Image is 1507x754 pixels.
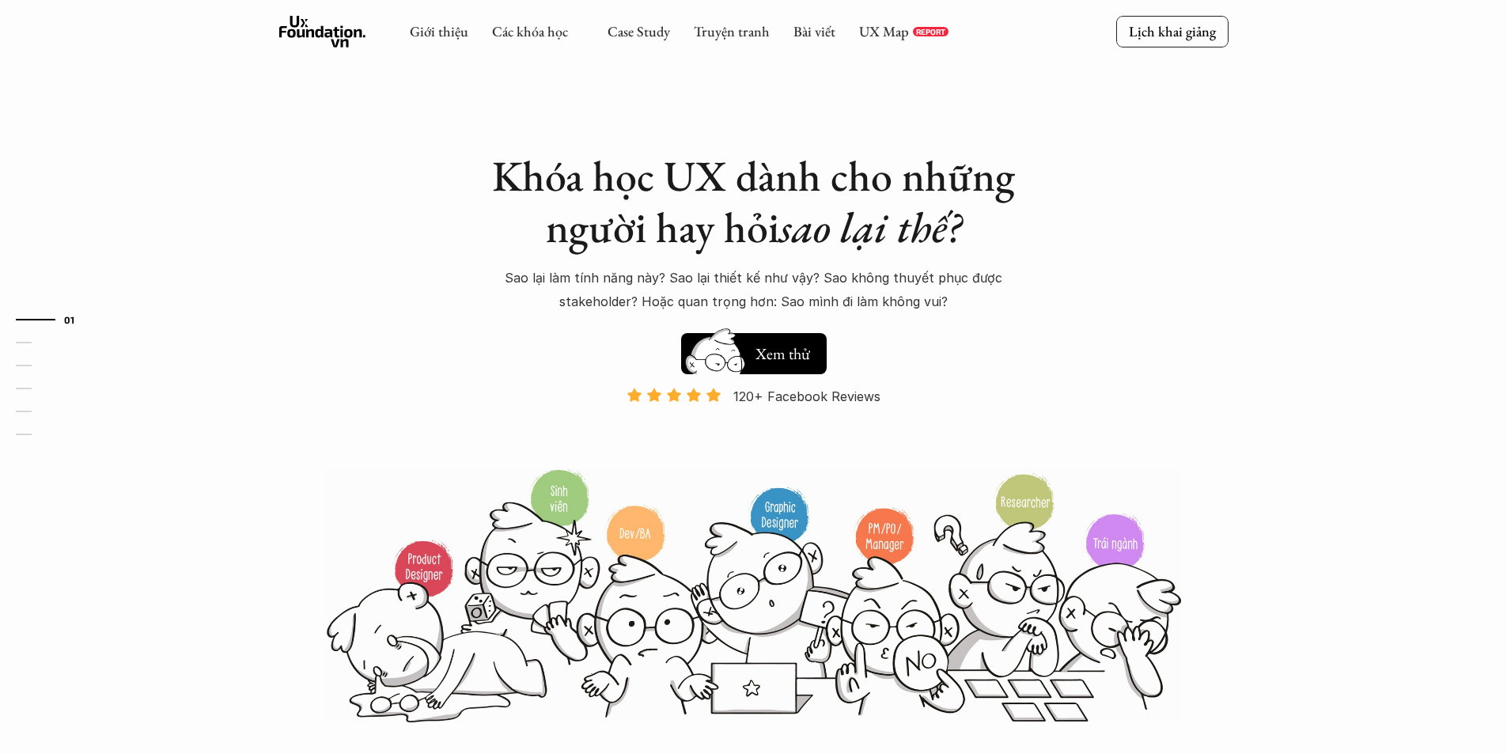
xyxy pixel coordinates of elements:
a: 120+ Facebook Reviews [613,387,895,467]
p: 120+ Facebook Reviews [733,385,880,408]
h5: Xem thử [755,343,810,365]
strong: 01 [64,314,75,325]
a: Các khóa học [492,22,568,40]
p: Sao lại làm tính năng này? Sao lại thiết kế như vậy? Sao không thuyết phục được stakeholder? Hoặc... [485,266,1023,314]
h1: Khóa học UX dành cho những người hay hỏi [477,150,1031,253]
a: Bài viết [793,22,835,40]
a: 01 [16,310,91,329]
a: Truyện tranh [694,22,770,40]
a: Giới thiệu [410,22,468,40]
a: UX Map [859,22,909,40]
a: Case Study [608,22,670,40]
a: Lịch khai giảng [1116,16,1229,47]
a: REPORT [913,27,949,36]
p: REPORT [916,27,945,36]
a: Xem thử [681,325,827,374]
p: Lịch khai giảng [1129,22,1216,40]
em: sao lại thế? [779,199,961,255]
